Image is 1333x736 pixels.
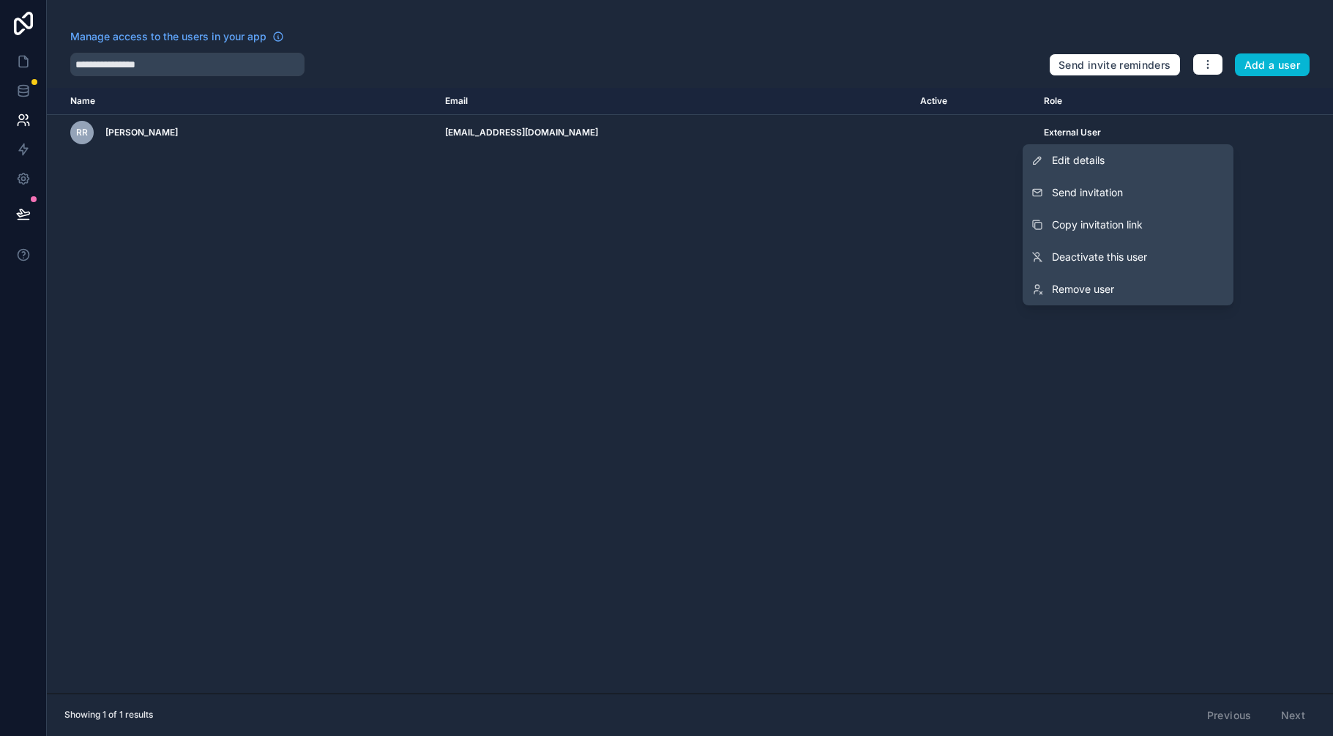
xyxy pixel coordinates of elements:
[1023,176,1233,209] button: Send invitation
[436,115,911,151] td: [EMAIL_ADDRESS][DOMAIN_NAME]
[64,709,153,721] span: Showing 1 of 1 results
[47,88,436,115] th: Name
[47,88,1333,694] div: scrollable content
[105,127,178,138] span: [PERSON_NAME]
[1023,241,1233,273] a: Deactivate this user
[1052,153,1105,168] span: Edit details
[1023,144,1233,176] a: Edit details
[1052,185,1123,200] span: Send invitation
[436,88,911,115] th: Email
[1235,53,1310,77] button: Add a user
[70,29,284,44] a: Manage access to the users in your app
[911,88,1036,115] th: Active
[1049,53,1180,77] button: Send invite reminders
[1023,273,1233,305] a: Remove user
[1035,88,1243,115] th: Role
[76,127,88,138] span: RR
[1023,209,1233,241] button: Copy invitation link
[70,29,266,44] span: Manage access to the users in your app
[1044,127,1101,138] span: External User
[1052,218,1143,232] span: Copy invitation link
[1052,282,1114,297] span: Remove user
[1052,250,1147,264] span: Deactivate this user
